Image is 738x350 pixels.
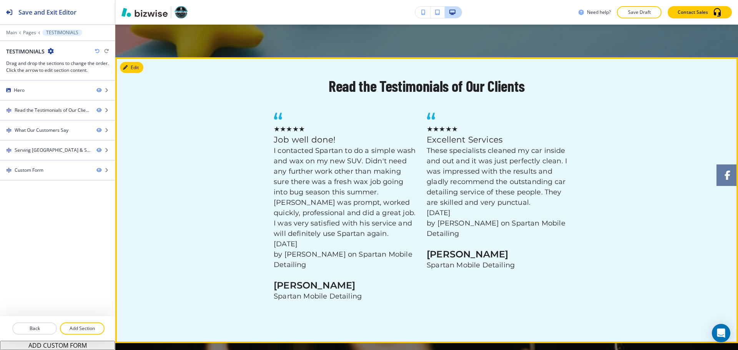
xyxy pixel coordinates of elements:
[668,6,732,18] button: Contact Sales
[46,30,78,35] p: TESTIMONIALS
[6,47,45,55] h2: TESTIMONIALS
[627,9,652,16] p: Save Draft
[274,124,417,134] p: ★★★★★
[274,239,417,249] p: [DATE]
[274,279,417,291] h6: [PERSON_NAME]
[678,9,708,16] p: Contact Sales
[617,6,662,18] button: Save Draft
[23,30,36,35] button: Pages
[427,218,570,239] p: by [PERSON_NAME] on Spartan Mobile Detailing
[587,9,611,16] h3: Need help?
[120,62,143,73] button: Edit
[12,322,57,335] button: Back
[60,322,105,335] button: Add Section
[427,260,570,270] p: Spartan Mobile Detailing
[274,134,336,144] span: Job well done!
[6,128,12,133] img: Drag
[18,8,76,17] h2: Save and Exit Editor
[121,8,168,17] img: Bizwise Logo
[274,146,417,239] p: I contacted Spartan to do a simple wash and wax on my new SUV. Didn't need any further work other...
[6,60,109,74] h3: Drag and drop the sections to change the order. Click the arrow to edit section content.
[427,208,570,218] p: [DATE]
[427,124,570,134] p: ★★★★★
[202,77,652,94] h2: Read the Testimonials of Our Clients
[6,30,17,35] button: Main
[274,249,417,270] p: by [PERSON_NAME] on Spartan Mobile Detailing
[15,127,68,134] div: What Our Customers Say
[6,168,12,173] img: Drag
[427,146,570,208] p: These specialists cleaned my car inside and out and it was just perfectly clean. I was impressed ...
[15,107,90,114] div: Read the Testimonials of Our Clients
[61,325,104,332] p: Add Section
[175,6,188,18] img: Your Logo
[15,167,43,174] div: Custom Form
[427,248,570,260] h6: [PERSON_NAME]
[15,147,90,154] div: Serving Gainesville & Surrounding Areas
[14,87,25,94] div: Hero
[716,164,738,186] a: Social media link to facebook account
[6,148,12,153] img: Drag
[6,108,12,113] img: Drag
[427,134,503,144] span: Excellent Services
[274,291,417,302] p: Spartan Mobile Detailing
[13,325,56,332] p: Back
[712,324,730,342] div: Open Intercom Messenger
[42,30,82,36] button: TESTIMONIALS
